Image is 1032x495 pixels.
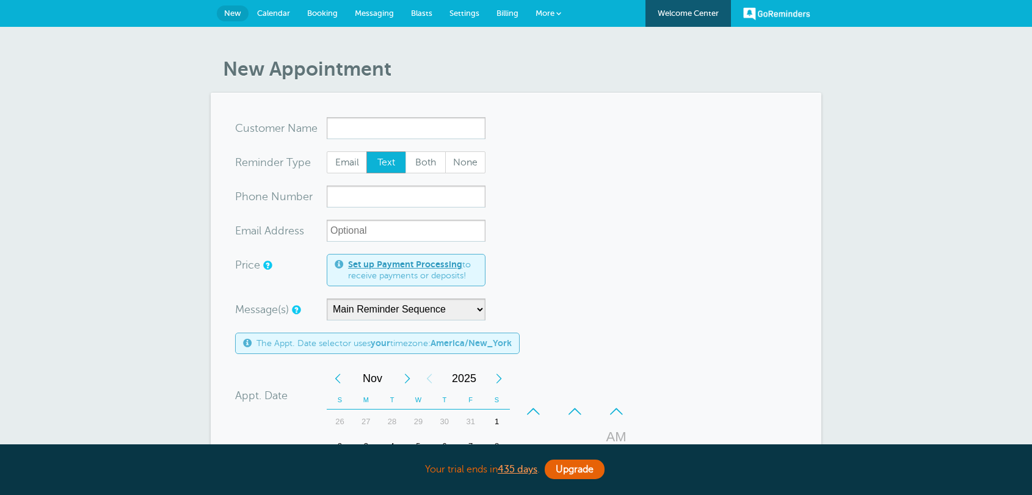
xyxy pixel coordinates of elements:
[449,9,479,18] span: Settings
[235,117,327,139] div: ame
[457,410,484,434] div: 31
[235,191,255,202] span: Pho
[327,391,353,410] th: S
[405,434,432,458] div: Wednesday, November 5
[379,434,405,458] div: Tuesday, November 4
[255,123,296,134] span: tomer N
[223,57,821,81] h1: New Appointment
[405,410,432,434] div: Wednesday, October 29
[983,446,1020,483] iframe: Resource center
[418,366,440,391] div: Previous Year
[396,366,418,391] div: Next Month
[263,261,271,269] a: An optional price for the appointment. If you set a price, you can include a payment link in your...
[217,5,249,21] a: New
[601,425,631,449] div: AM
[235,225,256,236] span: Ema
[327,434,353,458] div: 2
[431,391,457,410] th: T
[431,410,457,434] div: Thursday, October 30
[484,434,510,458] div: Saturday, November 8
[457,434,484,458] div: 7
[457,434,484,458] div: Friday, November 7
[256,225,285,236] span: il Add
[327,410,353,434] div: Sunday, October 26
[405,410,432,434] div: 29
[348,259,462,269] a: Set up Payment Processing
[488,366,510,391] div: Next Year
[366,151,407,173] label: Text
[405,151,446,173] label: Both
[431,338,512,348] b: America/New_York
[545,460,605,479] a: Upgrade
[327,410,353,434] div: 26
[411,9,432,18] span: Blasts
[327,152,366,173] span: Email
[235,186,327,208] div: mber
[496,9,518,18] span: Billing
[498,464,537,475] a: 435 days
[353,410,379,434] div: 27
[292,306,299,314] a: Simple templates and custom messages will use the reminder schedule set under Settings > Reminder...
[379,410,405,434] div: Tuesday, October 28
[484,391,510,410] th: S
[235,157,311,168] label: Reminder Type
[406,152,445,173] span: Both
[353,410,379,434] div: Monday, October 27
[327,366,349,391] div: Previous Month
[353,391,379,410] th: M
[224,9,241,18] span: New
[327,220,485,242] input: Optional
[440,366,488,391] span: 2025
[257,9,290,18] span: Calendar
[457,391,484,410] th: F
[405,391,432,410] th: W
[379,391,405,410] th: T
[484,410,510,434] div: Saturday, November 1
[445,151,485,173] label: None
[355,9,394,18] span: Messaging
[353,434,379,458] div: Monday, November 3
[235,259,260,270] label: Price
[348,259,478,281] span: to receive payments or deposits!
[327,151,367,173] label: Email
[484,434,510,458] div: 8
[431,434,457,458] div: 6
[536,9,554,18] span: More
[235,220,327,242] div: ress
[446,152,485,173] span: None
[379,434,405,458] div: 4
[371,338,390,348] b: your
[367,152,406,173] span: Text
[457,410,484,434] div: Friday, October 31
[235,123,255,134] span: Cus
[484,410,510,434] div: 1
[211,457,821,483] div: Your trial ends in .
[256,338,512,349] span: The Appt. Date selector uses timezone:
[255,191,286,202] span: ne Nu
[235,304,289,315] label: Message(s)
[353,434,379,458] div: 3
[307,9,338,18] span: Booking
[431,434,457,458] div: Thursday, November 6
[235,390,288,401] label: Appt. Date
[349,366,396,391] span: November
[327,434,353,458] div: Sunday, November 2
[379,410,405,434] div: 28
[405,434,432,458] div: 5
[431,410,457,434] div: 30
